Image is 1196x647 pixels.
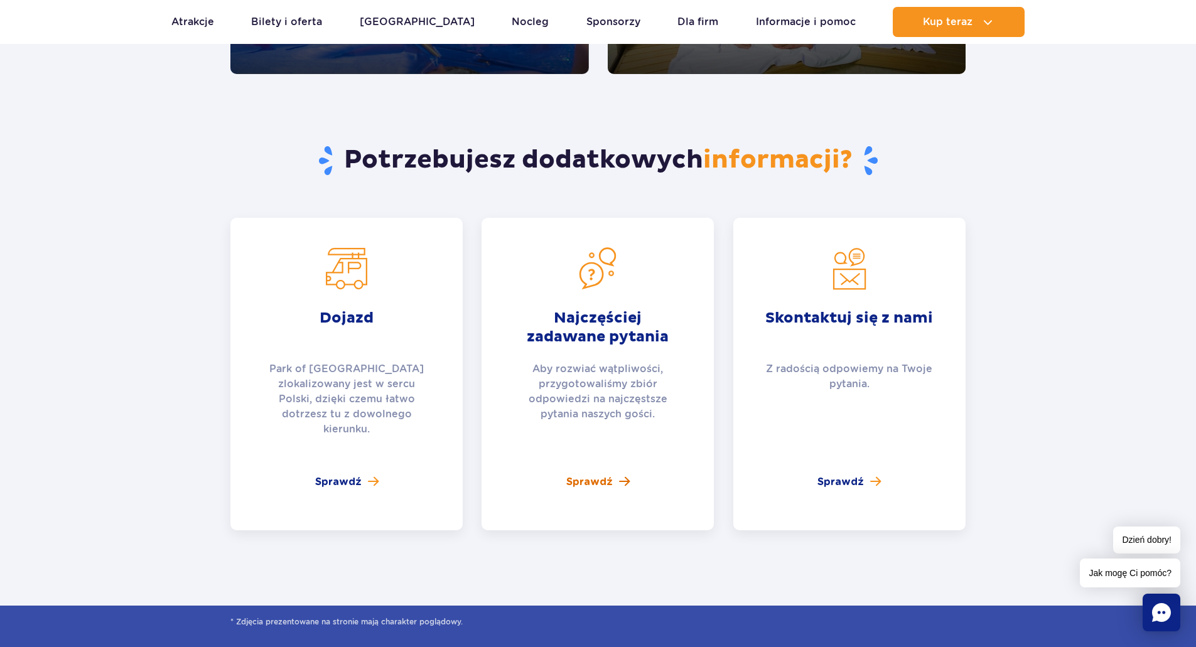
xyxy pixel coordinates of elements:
strong: Skontaktuj się z nami [765,309,934,346]
span: informacji? [703,144,853,176]
button: Kup teraz [893,7,1025,37]
div: Chat [1143,594,1180,631]
a: Nocleg [512,7,549,37]
p: Z radością odpowiemy na Twoje pytania. [765,361,934,392]
strong: Najczęściej zadawane pytania [513,309,682,346]
span: Dzień dobry! [1113,527,1180,553]
span: Jak mogę Ci pomóc? [1080,559,1180,587]
span: Sprawdź [817,474,864,489]
span: Kup teraz [923,16,972,28]
a: Sprawdź [315,474,379,489]
span: Sprawdź [566,474,613,489]
span: Sprawdź [315,474,362,489]
a: Sponsorzy [586,7,640,37]
a: Atrakcje [171,7,214,37]
a: Bilety i oferta [251,7,322,37]
strong: Dojazd [262,309,431,346]
p: Aby rozwiać wątpliwości, przygotowaliśmy zbiór odpowiedzi na najczęstsze pytania naszych gości. [513,361,682,422]
h3: Potrzebujesz dodatkowych [230,144,966,177]
span: * Zdjęcia prezentowane na stronie mają charakter poglądowy. [230,616,966,628]
a: [GEOGRAPHIC_DATA] [360,7,475,37]
a: Informacje i pomoc [756,7,856,37]
a: Dla firm [677,7,718,37]
p: Park of [GEOGRAPHIC_DATA] zlokalizowany jest w sercu Polski, dzięki czemu łatwo dotrzesz tu z dow... [262,361,431,437]
a: Sprawdź [566,474,630,489]
a: Sprawdź [817,474,881,489]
